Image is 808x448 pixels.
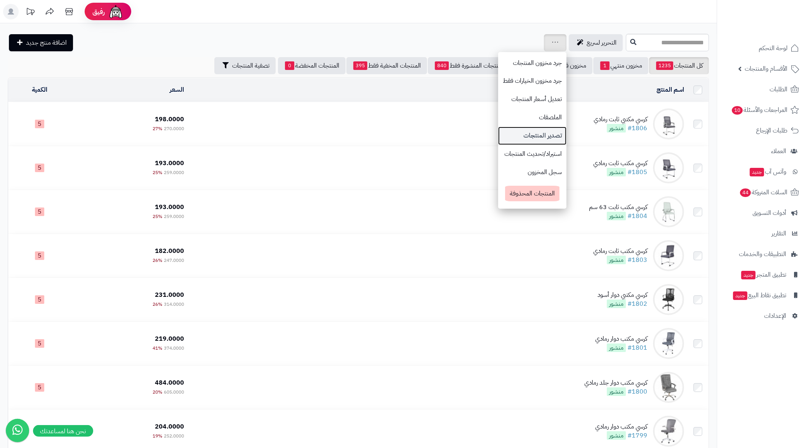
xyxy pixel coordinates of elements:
span: 314.0000 [164,301,184,308]
a: الإعدادات [722,307,803,325]
span: منشور [607,212,626,220]
span: 182.0000 [155,246,184,256]
a: تحديثات المنصة [21,4,40,21]
img: كرسي مكتبي ثابت رمادي [653,108,684,139]
span: منشور [607,124,626,132]
span: المراجعات والأسئلة [731,105,787,115]
a: الطلبات [722,80,803,99]
span: 0 [285,61,294,70]
span: 44 [740,188,751,197]
span: 26% [153,301,162,308]
span: 219.0000 [155,334,184,343]
a: جرد مخزون الخيارات فقط [498,72,566,90]
a: طلبات الإرجاع [722,121,803,140]
a: #1801 [627,343,647,352]
a: اسم المنتج [657,85,684,94]
span: الأقسام والمنتجات [745,63,787,74]
a: #1804 [627,211,647,221]
a: المنتجات المخفية فقط395 [346,57,427,74]
span: منشور [607,431,626,440]
span: 484.0000 [155,378,184,387]
span: 25% [153,213,162,220]
button: تصفية المنتجات [214,57,276,74]
span: 270.0000 [164,125,184,132]
span: 26% [153,257,162,264]
span: تصفية المنتجات [232,61,269,70]
div: كرسي مكتب دوار جلد رمادي [584,378,647,387]
span: منشور [607,256,626,264]
span: 5 [35,251,44,260]
span: 395 [353,61,367,70]
span: جديد [733,291,747,300]
a: #1803 [627,255,647,265]
span: منشور [607,387,626,396]
a: سجل المخزون [498,163,566,181]
a: جرد مخزون المنتجات [498,54,566,72]
a: الكمية [32,85,47,94]
span: العملاء [771,146,786,157]
a: وآتس آبجديد [722,162,803,181]
span: منشور [607,300,626,308]
span: جديد [750,168,764,176]
img: كرسي مكتب دوار رمادي [653,328,684,359]
span: 252.0000 [164,432,184,439]
a: كل المنتجات1235 [649,57,709,74]
a: السلات المتروكة44 [722,183,803,202]
span: الإعدادات [764,310,786,321]
span: 5 [35,383,44,392]
span: منشور [607,343,626,352]
a: #1805 [627,167,647,177]
a: #1806 [627,124,647,133]
a: المراجعات والأسئلة10 [722,101,803,119]
div: كرسي مكتب ثابت 63 سم [589,203,647,212]
span: وآتس آب [749,166,786,177]
span: رفيق [92,7,105,16]
img: ai-face.png [108,4,123,19]
span: 605.0000 [164,389,184,396]
span: 19% [153,432,162,439]
span: جديد [741,271,756,279]
div: كرسي مكتبي ثابت رمادي [594,115,647,124]
span: المنتجات المحذوفة [505,186,560,201]
span: 5 [35,207,44,216]
span: طلبات الإرجاع [756,125,787,136]
a: التحرير لسريع [569,34,623,51]
span: 1 [600,61,610,70]
div: كرسي مكتب دوار رمادي [595,422,647,431]
img: كرسي مكتب دوار جلد رمادي [653,372,684,403]
span: 198.0000 [155,115,184,124]
span: 5 [35,295,44,304]
a: تصدير المنتجات [498,127,566,145]
img: كرسي مكتب ثابت 63 سم [653,196,684,227]
a: تطبيق نقاط البيعجديد [722,286,803,305]
span: التطبيقات والخدمات [739,249,786,260]
a: العملاء [722,142,803,160]
span: السلات المتروكة [739,187,787,198]
span: 259.0000 [164,213,184,220]
a: #1800 [627,387,647,396]
img: كرسي مكتب ثابت رمادي [653,152,684,183]
span: 5 [35,120,44,128]
img: كرسي مكتب ثابت رمادي [653,240,684,271]
div: كرسي مكتب دوار رمادي [595,335,647,343]
span: 231.0000 [155,290,184,300]
span: 5 [35,339,44,348]
a: لوحة التحكم [722,39,803,58]
a: السعر [170,85,184,94]
span: التقارير [772,228,786,239]
a: التطبيقات والخدمات [722,245,803,263]
a: التقارير [722,224,803,243]
span: تطبيق نقاط البيع [732,290,786,301]
span: أدوات التسويق [752,207,786,218]
div: كرسي مكتب ثابت رمادي [593,159,647,168]
span: 5 [35,164,44,172]
span: 247.0000 [164,257,184,264]
a: مخزون منتهي1 [593,57,648,74]
img: كرسي مكتبي دوار أسود [653,284,684,315]
span: 25% [153,169,162,176]
span: التحرير لسريع [587,38,617,47]
span: 41% [153,345,162,352]
span: 259.0000 [164,169,184,176]
div: كرسي مكتب ثابت رمادي [593,247,647,256]
span: 374.0000 [164,345,184,352]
